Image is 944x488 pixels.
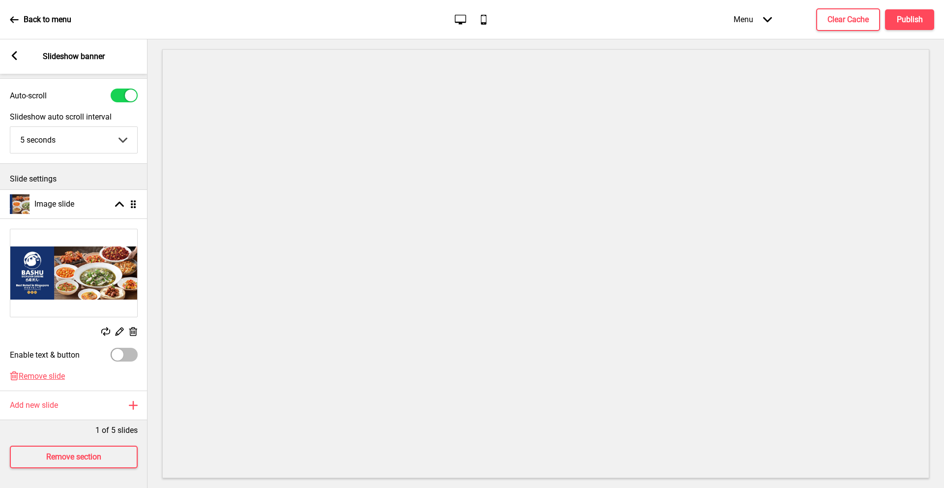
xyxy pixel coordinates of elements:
[827,14,869,25] h4: Clear Cache
[10,400,58,411] h4: Add new slide
[897,14,923,25] h4: Publish
[46,452,101,462] h4: Remove section
[10,174,138,184] p: Slide settings
[724,5,782,34] div: Menu
[19,371,65,381] span: Remove slide
[10,91,47,100] label: Auto-scroll
[885,9,934,30] button: Publish
[10,446,138,468] button: Remove section
[10,350,80,360] label: Enable text & button
[43,51,105,62] p: Slideshow banner
[10,112,138,122] label: Slideshow auto scroll interval
[10,229,137,317] img: Image
[24,14,71,25] p: Back to menu
[34,199,74,210] h4: Image slide
[10,6,71,33] a: Back to menu
[95,425,138,436] p: 1 of 5 slides
[816,8,880,31] button: Clear Cache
